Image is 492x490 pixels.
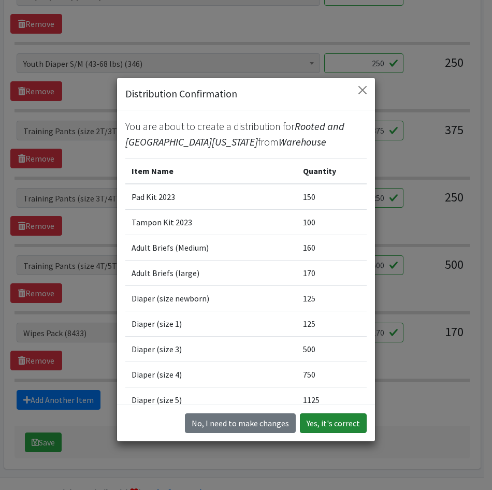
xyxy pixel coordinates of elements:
[297,210,367,235] td: 100
[125,158,297,184] th: Item Name
[279,135,326,148] span: Warehouse
[125,210,297,235] td: Tampon Kit 2023
[125,261,297,286] td: Adult Briefs (large)
[125,286,297,311] td: Diaper (size newborn)
[125,337,297,362] td: Diaper (size 3)
[125,86,237,102] h5: Distribution Confirmation
[125,119,367,150] p: You are about to create a distribution for from
[297,362,367,387] td: 750
[185,413,296,433] button: No I need to make changes
[297,261,367,286] td: 170
[125,311,297,337] td: Diaper (size 1)
[125,235,297,261] td: Adult Briefs (Medium)
[300,413,367,433] button: Yes, it's correct
[125,362,297,387] td: Diaper (size 4)
[297,184,367,210] td: 150
[354,82,371,98] button: Close
[297,235,367,261] td: 160
[297,311,367,337] td: 125
[297,158,367,184] th: Quantity
[125,387,297,413] td: Diaper (size 5)
[297,387,367,413] td: 1125
[297,286,367,311] td: 125
[125,184,297,210] td: Pad Kit 2023
[297,337,367,362] td: 500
